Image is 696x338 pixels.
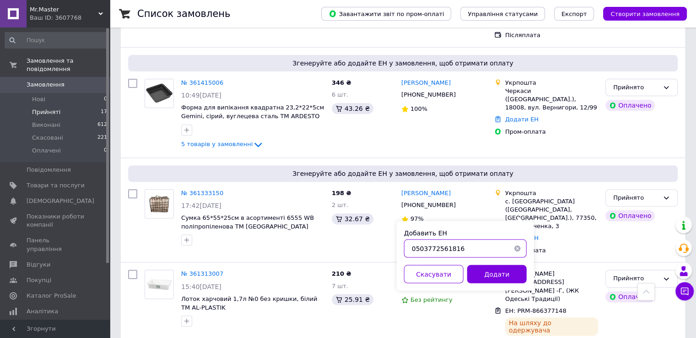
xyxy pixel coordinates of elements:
a: № 361333150 [181,190,223,196]
span: 346 ₴ [332,79,351,86]
span: Відгуки [27,261,50,269]
button: Додати [467,265,527,283]
span: 0 [104,147,107,155]
img: Фото товару [145,274,173,295]
input: Пошук [5,32,108,49]
h1: Список замовлень [137,8,230,19]
div: Оплачено [605,100,655,111]
label: Добавить ЕН [404,229,447,236]
span: Експорт [561,11,587,17]
span: Каталог ProSale [27,292,76,300]
a: Додати ЕН [505,116,539,123]
a: Фото товару [145,270,174,299]
span: 10:49[DATE] [181,92,221,99]
div: [STREET_ADDRESS][PERSON_NAME] -Г, (ЖК Одеські Традиції) [505,278,598,303]
div: На шляху до одержувача [505,317,598,336]
button: Управління статусами [460,7,545,21]
span: 7 шт. [332,283,348,289]
span: Аналітика [27,307,58,316]
span: 17 [101,108,107,116]
span: Панель управління [27,236,85,253]
div: Укрпошта [505,189,598,197]
span: 97% [410,215,424,222]
a: Створити замовлення [594,10,687,17]
span: 0 [104,95,107,104]
button: Експорт [554,7,594,21]
a: Фото товару [145,79,174,108]
button: Очистить [508,239,527,257]
div: Оплачено [605,291,655,302]
span: 100% [410,105,427,112]
img: Фото товару [145,193,173,214]
span: Управління статусами [468,11,538,17]
button: Завантажити звіт по пром-оплаті [321,7,451,21]
span: 17:42[DATE] [181,202,221,209]
span: Прийняті [32,108,60,116]
a: Фото товару [145,189,174,218]
span: Створити замовлення [610,11,680,17]
span: 5 товарів у замовленні [181,141,253,147]
div: Прийнято [613,193,659,203]
span: Товари та послуги [27,181,85,190]
a: № 361313007 [181,270,223,277]
div: с. [GEOGRAPHIC_DATA] ([GEOGRAPHIC_DATA], [GEOGRAPHIC_DATA].), 77350, вул. Шевченка, 3 [505,197,598,231]
span: Показники роботи компанії [27,213,85,229]
span: Замовлення та повідомлення [27,57,110,73]
div: Оплачено [605,210,655,221]
span: [DEMOGRAPHIC_DATA] [27,197,94,205]
div: 25.91 ₴ [332,294,373,305]
a: [PERSON_NAME] [401,189,451,198]
span: 612 [97,121,107,129]
span: Скасовані [32,134,63,142]
a: Сумка 65*55*25см в асортименті 6555 WB поліпропіленова ТМ [GEOGRAPHIC_DATA] [181,214,314,230]
span: Нові [32,95,45,104]
img: Фото товару [145,82,173,104]
span: Покупці [27,276,51,284]
a: 5 товарів у замовленні [181,141,264,147]
a: № 361415006 [181,79,223,86]
span: Згенеруйте або додайте ЕН у замовлення, щоб отримати оплату [132,59,674,68]
span: 221 [97,134,107,142]
span: 210 ₴ [332,270,351,277]
button: Чат з покупцем [675,282,694,300]
button: Скасувати [404,265,464,283]
span: Mr.Master [30,5,98,14]
div: Черкаси ([GEOGRAPHIC_DATA].), 18008, вул. Вернигори, 12/99 [505,87,598,112]
div: Прийнято [613,274,659,283]
div: Пром-оплата [505,128,598,136]
div: Укрпошта [505,79,598,87]
span: Замовлення [27,81,65,89]
div: 32.67 ₴ [332,213,373,224]
div: Післяплата [505,31,598,39]
div: [PHONE_NUMBER] [399,199,458,211]
span: Повідомлення [27,166,71,174]
span: 2 шт. [332,202,348,208]
span: Без рейтингу [410,296,453,303]
a: Лоток харчовий 1,7л №0 без кришки, білий ТМ AL-PLASTIK [181,295,317,311]
div: [PERSON_NAME] [505,270,598,278]
span: 15:40[DATE] [181,283,221,290]
span: ЕН: PRM-866377148 [505,307,567,314]
a: Форма для випікання квадратна 23,2*22*5см Gemini, сірий, вуглецева сталь ТМ ARDESTO [181,104,324,120]
div: Пром-оплата [505,246,598,255]
span: Виконані [32,121,60,129]
span: Оплачені [32,147,61,155]
div: [PHONE_NUMBER] [399,89,458,101]
button: Створити замовлення [603,7,687,21]
a: [PERSON_NAME] [401,79,451,87]
div: Прийнято [613,83,659,93]
span: 198 ₴ [332,190,351,196]
div: Ваш ID: 3607768 [30,14,110,22]
span: Завантажити звіт по пром-оплаті [329,10,444,18]
span: Згенеруйте або додайте ЕН у замовлення, щоб отримати оплату [132,169,674,178]
div: 43.26 ₴ [332,103,373,114]
span: 6 шт. [332,91,348,98]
